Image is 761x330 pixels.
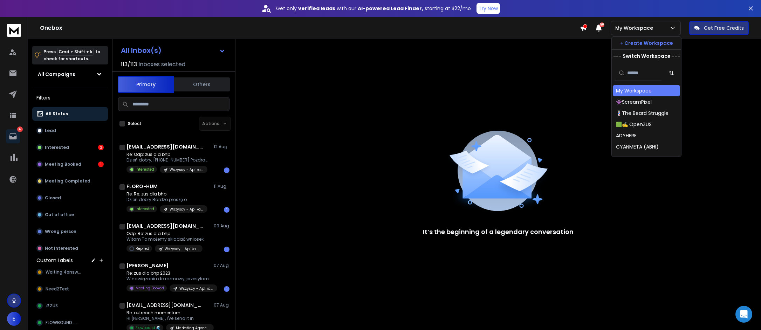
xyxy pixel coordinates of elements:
p: 4 [17,126,23,132]
div: 1 [224,286,229,292]
button: All Campaigns [32,67,108,81]
p: Out of office [45,212,74,218]
label: Select [128,121,142,126]
h1: All Campaigns [38,71,75,78]
div: 1 [224,207,229,213]
p: All Status [46,111,68,117]
strong: verified leads [298,5,335,12]
p: 07 Aug [214,263,229,268]
img: logo [7,24,21,37]
p: Wszyscy - Aplikanci 2023, bez aplikacji w 24/25 [170,207,203,212]
button: All Inbox(s) [115,43,231,57]
div: [PERSON_NAME] Workspace [616,154,677,169]
button: Meeting Completed [32,174,108,188]
p: W nawiązaniu do rozmowy, przesyłam [126,276,211,282]
p: Interested [136,167,154,172]
button: Sort by Sort A-Z [664,66,678,80]
div: ADYHERE [616,132,637,139]
p: 09 Aug [214,223,229,229]
div: Open Intercom Messenger [735,306,752,323]
h1: All Inbox(s) [121,47,162,54]
p: 12 Aug [214,144,229,150]
button: Others [174,77,230,92]
h3: Filters [32,93,108,103]
h3: Inboxes selected [138,60,185,69]
button: Waiting 4answer [32,265,108,279]
button: Meeting Booked1 [32,157,108,171]
div: 1 [98,161,104,167]
p: Odp: Re: zus dla bhp [126,231,204,236]
p: Replied [136,246,149,251]
h3: Custom Labels [36,257,73,264]
div: CYANMETA (ABHI) [616,143,659,150]
div: My Workspace [616,87,652,94]
p: Re: Re: zus dla bhp [126,191,207,197]
div: 🟩✍️ OpenZUS [616,121,652,128]
button: #ZUS [32,299,108,313]
p: Get only with our starting at $22/mo [276,5,471,12]
p: My Workspace [615,25,656,32]
h1: [EMAIL_ADDRESS][DOMAIN_NAME] [126,222,204,229]
button: E [7,312,21,326]
p: Dzień dobry, [PHONE_NUMBER] Pozdrawiam! InstalCraft [126,157,211,163]
div: 2 [98,145,104,150]
button: Primary [118,76,174,93]
p: Dzień dobry Bardzo proszę o [126,197,207,202]
div: 1 [224,247,229,252]
p: 11 Aug [214,184,229,189]
p: It’s the beginning of a legendary conversation [423,227,574,237]
div: 1 [224,167,229,173]
button: Get Free Credits [689,21,749,35]
p: Re: Odp: zus dla bhp [126,152,211,157]
button: Out of office [32,208,108,222]
span: Need2Text [46,286,69,292]
span: #ZUS [46,303,58,309]
p: Witam To możemy składać wniosek [126,236,204,242]
span: 50 [599,22,604,27]
button: FLOWBOUND 🌊 [32,316,108,330]
span: Waiting 4answer [46,269,82,275]
p: Lead [45,128,56,133]
h1: FLORO-HUM [126,183,158,190]
h1: [EMAIL_ADDRESS][DOMAIN_NAME] [126,143,204,150]
p: Wrong person [45,229,76,234]
p: + Create Workspace [620,40,673,47]
button: Closed [32,191,108,205]
span: Cmd + Shift + k [57,48,94,56]
p: Interested [45,145,69,150]
p: Interested [136,206,154,212]
p: Wszyscy - Aplikanci 2023, bez aplikacji w 24/25 [170,167,203,172]
p: Closed [45,195,61,201]
span: 113 / 113 [121,60,137,69]
p: Meeting Booked [45,161,81,167]
h1: [PERSON_NAME] [126,262,169,269]
p: Re: outreach momentum [126,310,211,316]
h1: Onebox [40,24,580,32]
button: Interested2 [32,140,108,154]
p: Wszyscy - Aplikanci 2023, bez aplikacji w 24/25 [165,246,198,252]
a: 4 [6,129,20,143]
p: Try Now [479,5,498,12]
button: Try Now [477,3,500,14]
p: Get Free Credits [704,25,744,32]
button: All Status [32,107,108,121]
button: Lead [32,124,108,138]
p: Re: zus dla bhp 2023 [126,270,211,276]
p: Hi [PERSON_NAME], I've send it in [126,316,211,321]
button: Wrong person [32,225,108,239]
h1: [EMAIL_ADDRESS][DOMAIN_NAME] [126,302,204,309]
button: + Create Workspace [612,37,681,49]
button: Not Interested [32,241,108,255]
strong: AI-powered Lead Finder, [358,5,423,12]
button: Need2Text [32,282,108,296]
span: FLOWBOUND 🌊 [46,320,78,325]
p: 07 Aug [214,302,229,308]
div: 👾ScreamPixel [616,98,652,105]
p: Not Interested [45,246,78,251]
div: 💈The Beard Struggle [616,110,669,117]
p: Meeting Completed [45,178,90,184]
p: Wszyscy - Aplikanci 2023, bez aplikacji w 24/25 [179,286,213,291]
p: Press to check for shortcuts. [43,48,100,62]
